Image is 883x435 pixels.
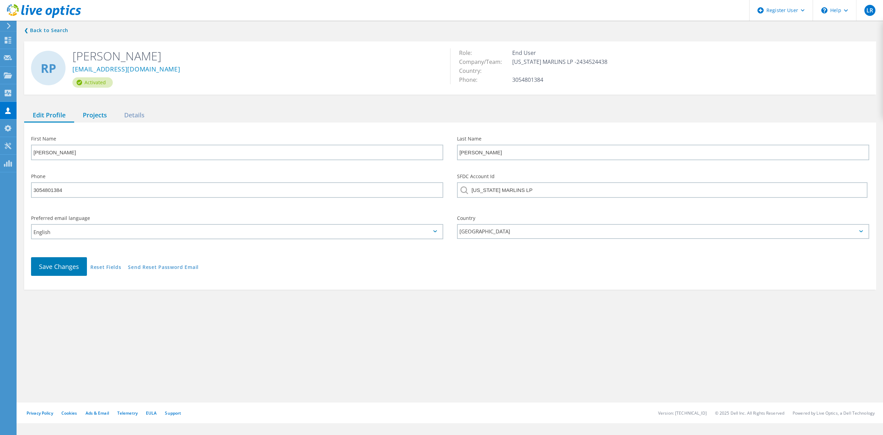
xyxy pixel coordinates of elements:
[459,58,509,66] span: Company/Team:
[72,77,113,88] div: Activated
[39,262,79,271] span: Save Changes
[7,14,81,19] a: Live Optics Dashboard
[457,136,869,141] label: Last Name
[27,410,53,416] a: Privacy Policy
[61,410,77,416] a: Cookies
[459,49,479,57] span: Role:
[146,410,157,416] a: EULA
[457,216,869,221] label: Country
[117,410,138,416] a: Telemetry
[72,48,440,64] h2: [PERSON_NAME]
[24,108,74,123] div: Edit Profile
[457,174,869,179] label: SFDC Account Id
[510,75,616,84] td: 3054801384
[74,108,116,123] div: Projects
[459,76,484,84] span: Phone:
[512,58,614,66] span: [US_STATE] MARLINS LP -2434524438
[793,410,875,416] li: Powered by Live Optics, a Dell Technology
[31,174,443,179] label: Phone
[866,8,873,13] span: LR
[31,216,443,221] label: Preferred email language
[715,410,784,416] li: © 2025 Dell Inc. All Rights Reserved
[86,410,109,416] a: Ads & Email
[457,224,869,239] div: [GEOGRAPHIC_DATA]
[31,136,443,141] label: First Name
[821,7,827,13] svg: \n
[128,265,199,271] a: Send Reset Password Email
[24,26,68,35] a: Back to search
[459,67,488,75] span: Country:
[510,48,616,57] td: End User
[90,265,121,271] a: Reset Fields
[41,62,56,74] span: RP
[658,410,707,416] li: Version: [TECHNICAL_ID]
[116,108,153,123] div: Details
[31,257,87,276] button: Save Changes
[72,66,180,73] a: [EMAIL_ADDRESS][DOMAIN_NAME]
[165,410,181,416] a: Support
